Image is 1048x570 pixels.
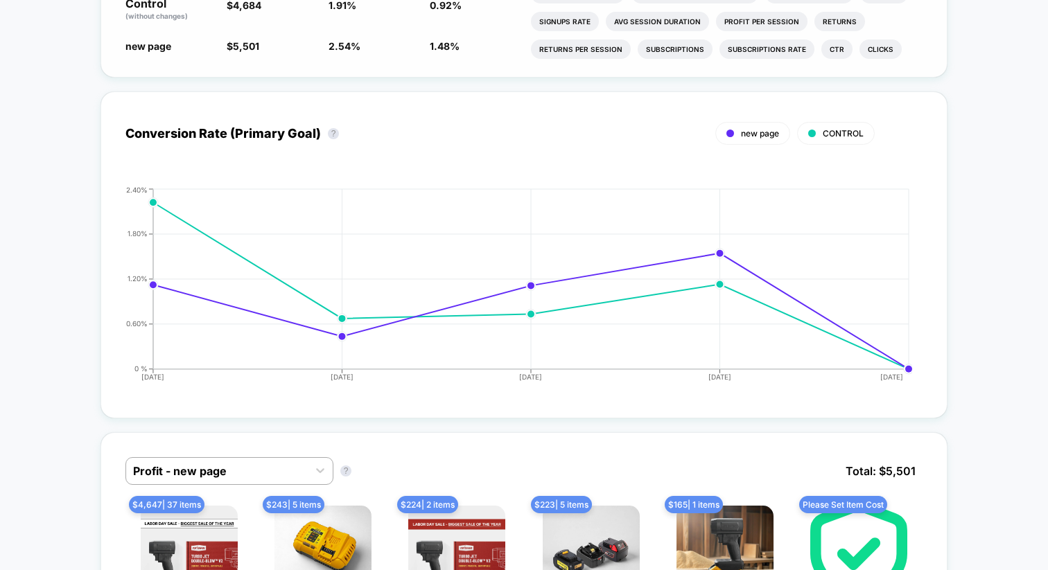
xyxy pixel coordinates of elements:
span: $ 4,647 | 37 items [129,496,204,513]
tspan: 0 % [134,364,148,373]
tspan: 1.20% [128,274,148,283]
button: ? [328,128,339,139]
tspan: 1.80% [128,229,148,238]
span: 2.54 % [329,40,360,52]
li: Signups Rate [531,12,599,31]
span: (without changes) [125,12,188,20]
button: ? [340,465,351,477]
div: CONVERSION_RATE [112,186,909,393]
li: Subscriptions [638,39,713,59]
li: Avg Session Duration [606,12,709,31]
span: 1.48 % [430,40,460,52]
li: Returns Per Session [531,39,631,59]
li: Profit Per Session [716,12,807,31]
span: new page [125,40,171,52]
span: $ [227,40,259,52]
span: Please Set Item Cost [799,496,887,513]
span: $ 165 | 1 items [665,496,723,513]
li: Returns [814,12,865,31]
tspan: [DATE] [881,373,904,381]
li: Ctr [821,39,853,59]
tspan: 0.60% [126,319,148,328]
li: Clicks [859,39,902,59]
span: CONTROL [823,128,864,139]
li: Subscriptions Rate [719,39,814,59]
span: new page [741,128,779,139]
span: $ 223 | 5 items [531,496,592,513]
tspan: 2.40% [126,185,148,193]
tspan: [DATE] [520,373,543,381]
tspan: [DATE] [708,373,731,381]
tspan: [DATE] [141,373,164,381]
span: $ 243 | 5 items [263,496,324,513]
span: $ 224 | 2 items [397,496,458,513]
tspan: [DATE] [331,373,353,381]
span: 5,501 [233,40,259,52]
span: Total: $ 5,501 [839,457,923,485]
